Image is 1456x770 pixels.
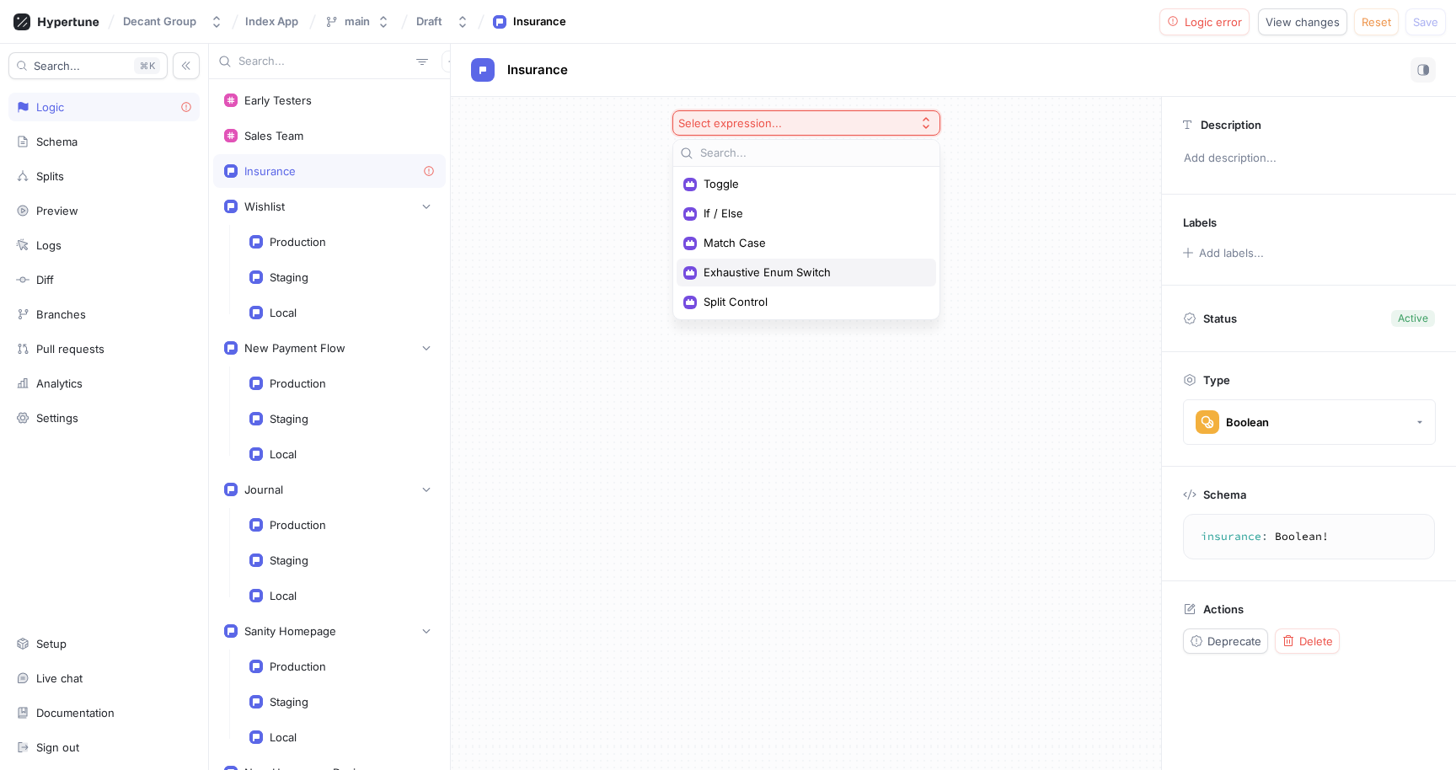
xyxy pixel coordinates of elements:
div: Diff [36,273,54,286]
div: Staging [270,695,308,709]
span: Reset [1362,17,1391,27]
div: Documentation [36,706,115,719]
span: Index App [245,15,298,27]
div: Wishlist [244,200,285,213]
div: Select expression... [678,116,782,131]
div: Insurance [513,13,566,30]
div: Production [270,660,326,673]
div: Branches [36,307,86,321]
div: Live chat [36,671,83,685]
div: Staging [270,270,308,284]
p: Status [1203,307,1237,330]
a: Documentation [8,698,200,727]
button: Reset [1354,8,1399,35]
button: Draft [409,8,476,35]
span: If / Else [704,206,921,221]
div: Staging [270,412,308,425]
button: Save [1405,8,1446,35]
div: Local [270,589,297,602]
div: Sanity Homepage [244,624,336,638]
button: Add labels... [1177,242,1268,264]
button: Search...K [8,52,168,79]
div: Local [270,306,297,319]
div: Pull requests [36,342,104,356]
button: main [318,8,397,35]
p: Schema [1203,488,1246,501]
span: Deprecate [1207,636,1261,646]
div: Production [270,377,326,390]
button: Logic error [1159,8,1250,35]
div: New Payment Flow [244,341,345,355]
p: Add description... [1176,144,1442,173]
div: Production [270,235,326,249]
div: Draft [416,14,442,29]
div: K [134,57,160,74]
div: Logs [36,238,62,252]
div: Boolean [1226,415,1269,430]
div: Settings [36,411,78,425]
div: main [345,14,370,29]
div: Analytics [36,377,83,390]
div: Journal [244,483,283,496]
div: Preview [36,204,78,217]
input: Search... [700,145,933,162]
span: Insurance [507,63,568,77]
div: Decant Group [123,14,196,29]
p: Labels [1183,216,1217,229]
button: View changes [1258,8,1347,35]
span: Toggle [704,177,921,191]
button: Boolean [1183,399,1436,445]
p: Type [1203,373,1230,387]
div: Early Testers [244,94,312,107]
input: Search... [238,53,409,70]
button: Deprecate [1183,628,1268,654]
button: Delete [1275,628,1340,654]
div: Schema [36,135,78,148]
div: Staging [270,553,308,567]
button: Decant Group [116,8,230,35]
div: Logic [36,100,64,114]
div: Insurance [244,164,296,178]
div: Active [1398,311,1428,326]
div: Add labels... [1199,248,1264,259]
span: Save [1413,17,1438,27]
p: Description [1201,118,1261,131]
textarea: insurance: Boolean! [1191,521,1427,552]
span: Search... [34,61,80,71]
p: Actions [1203,602,1244,616]
span: Exhaustive Enum Switch [704,265,921,280]
span: Logic error [1185,17,1242,27]
div: Production [270,518,326,532]
span: Match Case [704,236,921,250]
span: Split Control [704,295,921,309]
div: Local [270,447,297,461]
div: Splits [36,169,64,183]
button: Select expression... [672,110,940,136]
span: Delete [1299,636,1333,646]
div: Sign out [36,741,79,754]
div: Sales Team [244,129,303,142]
span: View changes [1266,17,1340,27]
div: Local [270,730,297,744]
div: Setup [36,637,67,650]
